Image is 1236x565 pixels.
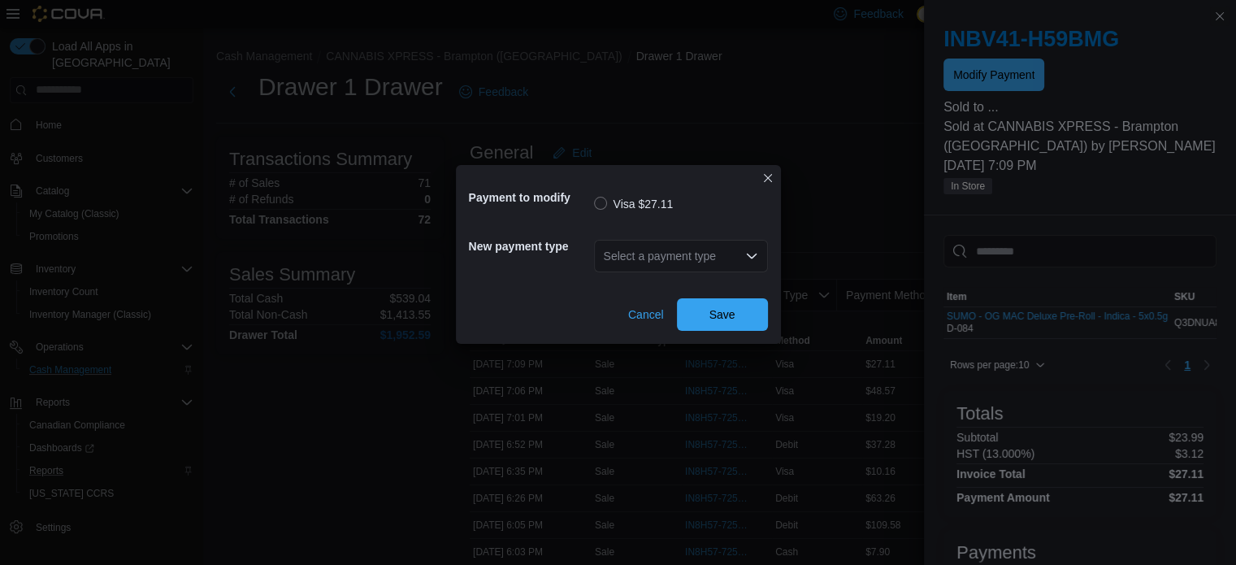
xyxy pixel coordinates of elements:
[622,298,670,331] button: Cancel
[469,230,591,263] h5: New payment type
[758,168,778,188] button: Closes this modal window
[677,298,768,331] button: Save
[594,194,674,214] label: Visa $27.11
[709,306,735,323] span: Save
[469,181,591,214] h5: Payment to modify
[604,246,605,266] input: Accessible screen reader label
[628,306,664,323] span: Cancel
[745,250,758,263] button: Open list of options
